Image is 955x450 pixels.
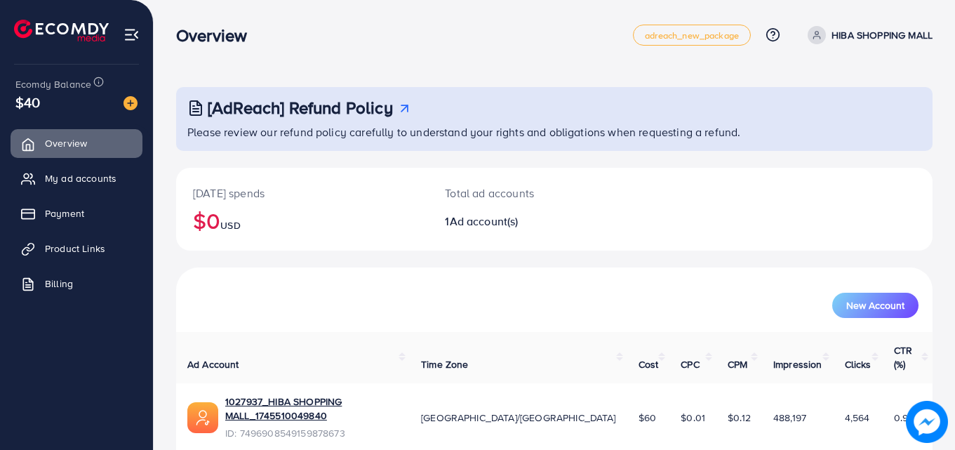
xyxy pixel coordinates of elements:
[894,411,914,425] span: 0.93
[639,411,656,425] span: $60
[11,164,142,192] a: My ad accounts
[220,218,240,232] span: USD
[894,343,912,371] span: CTR (%)
[11,199,142,227] a: Payment
[445,185,601,201] p: Total ad accounts
[633,25,751,46] a: adreach_new_package
[11,270,142,298] a: Billing
[45,206,84,220] span: Payment
[187,402,218,433] img: ic-ads-acc.e4c84228.svg
[11,129,142,157] a: Overview
[14,20,109,41] img: logo
[728,411,751,425] span: $0.12
[45,171,116,185] span: My ad accounts
[176,25,258,46] h3: Overview
[421,357,468,371] span: Time Zone
[187,124,924,140] p: Please review our refund policy carefully to understand your rights and obligations when requesti...
[45,136,87,150] span: Overview
[728,357,747,371] span: CPM
[11,234,142,263] a: Product Links
[15,92,40,112] span: $40
[421,411,616,425] span: [GEOGRAPHIC_DATA]/[GEOGRAPHIC_DATA]
[225,426,399,440] span: ID: 7496908549159878673
[773,411,806,425] span: 488,197
[681,411,705,425] span: $0.01
[832,293,919,318] button: New Account
[193,207,411,234] h2: $0
[773,357,822,371] span: Impression
[832,27,933,44] p: HIBA SHOPPING MALL
[193,185,411,201] p: [DATE] spends
[45,241,105,256] span: Product Links
[123,96,138,110] img: image
[845,411,870,425] span: 4,564
[45,277,73,291] span: Billing
[681,357,699,371] span: CPC
[208,98,393,118] h3: [AdReach] Refund Policy
[802,26,933,44] a: HIBA SHOPPING MALL
[225,395,399,423] a: 1027937_HIBA SHOPPING MALL_1745510049840
[445,215,601,228] h2: 1
[15,77,91,91] span: Ecomdy Balance
[123,27,140,43] img: menu
[846,300,904,310] span: New Account
[645,31,739,40] span: adreach_new_package
[845,357,871,371] span: Clicks
[639,357,659,371] span: Cost
[906,401,948,443] img: image
[187,357,239,371] span: Ad Account
[450,213,519,229] span: Ad account(s)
